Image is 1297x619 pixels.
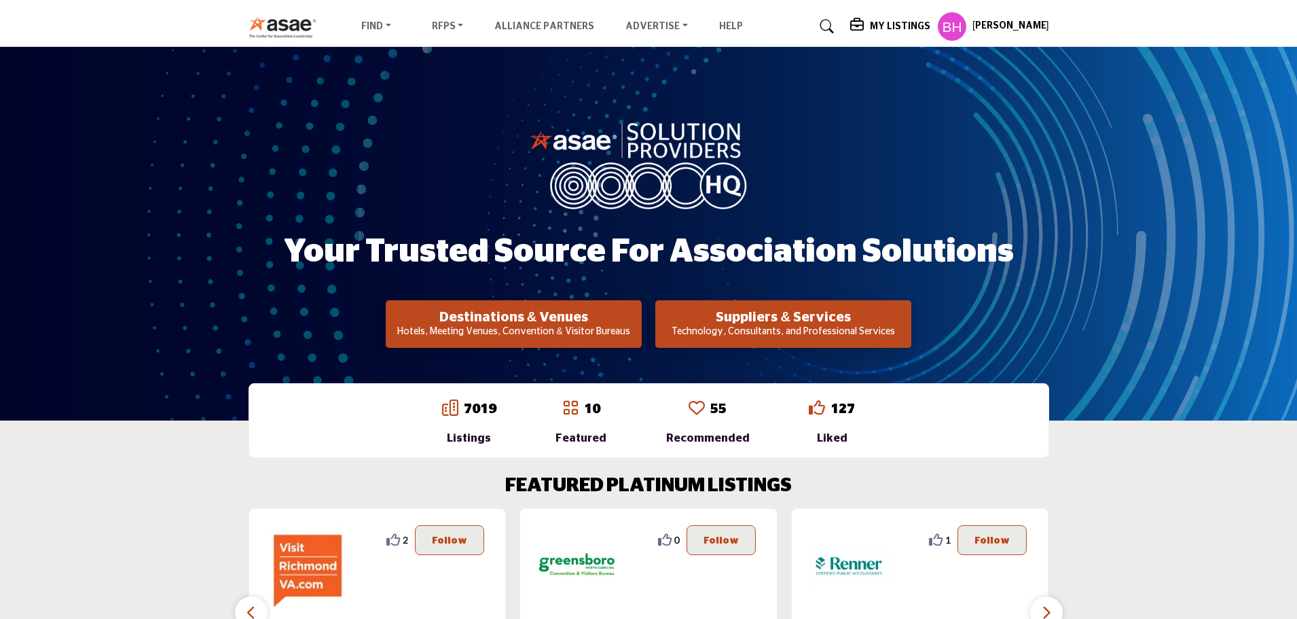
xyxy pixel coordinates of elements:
img: Greensboro Area CVB [536,525,618,607]
span: 1 [945,533,951,547]
img: image [530,120,767,209]
a: Find [352,17,401,36]
a: Go to Featured [562,400,579,419]
button: Follow [415,525,484,555]
h2: FEATURED PLATINUM LISTINGS [505,475,792,498]
p: Follow [704,533,739,548]
h2: Destinations & Venues [390,309,638,325]
span: 2 [403,533,408,547]
h5: My Listings [870,20,930,33]
span: 0 [674,533,680,547]
div: Featured [555,430,606,446]
div: Liked [809,430,855,446]
img: Richmond Region Tourism [266,525,347,607]
img: Site Logo [249,16,324,38]
button: Follow [687,525,756,555]
a: 55 [710,402,727,416]
button: Destinations & Venues Hotels, Meeting Venues, Convention & Visitor Bureaus [386,300,642,348]
div: My Listings [850,18,930,35]
h2: Suppliers & Services [659,309,907,325]
a: Alliance Partners [494,22,594,31]
div: Listings [442,430,496,446]
i: Go to Liked [809,400,825,416]
a: Search [807,16,843,37]
p: Technology, Consultants, and Professional Services [659,325,907,339]
img: Renner and Company CPA PC [808,525,890,607]
button: Show hide supplier dropdown [937,12,967,41]
a: 7019 [464,402,496,416]
h5: [PERSON_NAME] [972,20,1049,33]
div: Recommended [666,430,750,446]
button: Suppliers & Services Technology, Consultants, and Professional Services [655,300,911,348]
a: 127 [830,402,855,416]
a: RFPs [422,17,473,36]
p: Follow [432,533,467,548]
p: Follow [974,533,1010,548]
a: Go to Recommended [689,400,705,419]
a: Help [719,22,743,31]
button: Follow [957,525,1027,555]
a: 10 [584,402,600,416]
h1: Your Trusted Source for Association Solutions [284,231,1014,273]
a: Advertise [616,17,697,36]
p: Hotels, Meeting Venues, Convention & Visitor Bureaus [390,325,638,339]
